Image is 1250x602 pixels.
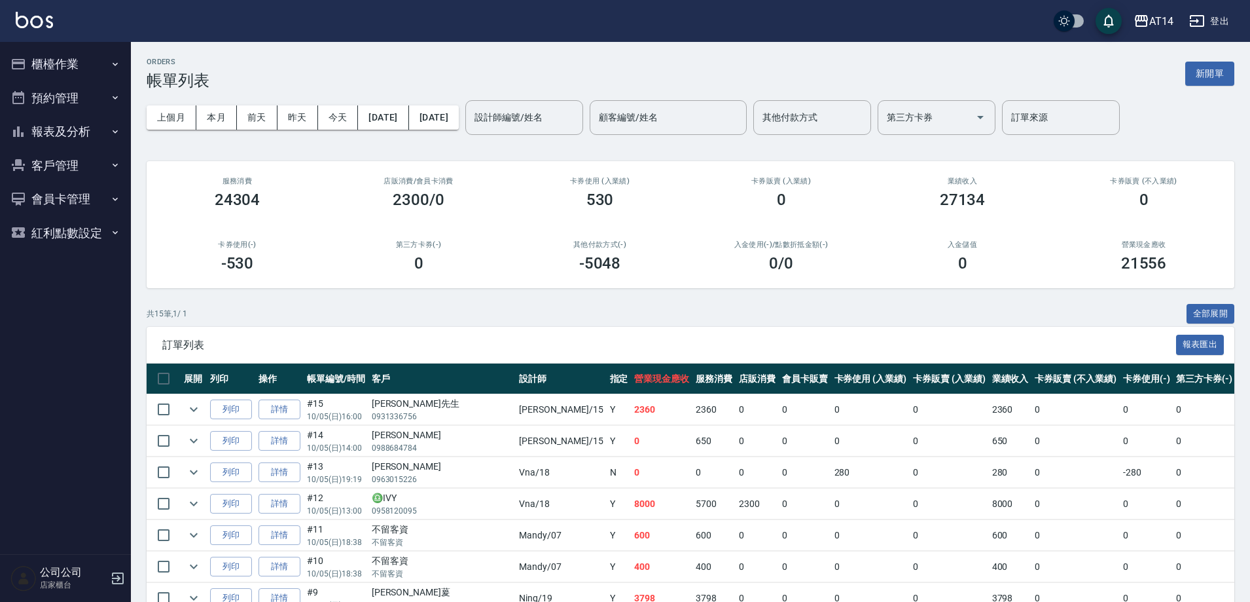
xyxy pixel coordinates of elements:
[207,364,255,394] th: 列印
[692,520,736,551] td: 600
[1120,394,1173,425] td: 0
[162,339,1176,352] span: 訂單列表
[210,400,252,420] button: 列印
[525,240,675,249] h2: 其他付款方式(-)
[692,394,736,425] td: 2360
[147,308,187,320] p: 共 15 筆, 1 / 1
[210,431,252,451] button: 列印
[358,105,408,130] button: [DATE]
[414,254,423,273] h3: 0
[259,557,300,577] a: 詳情
[372,411,513,423] p: 0931336756
[779,394,831,425] td: 0
[831,552,910,582] td: 0
[736,457,779,488] td: 0
[1128,8,1179,35] button: AT14
[579,254,621,273] h3: -5048
[1120,364,1173,394] th: 卡券使用(-)
[1096,8,1122,34] button: save
[706,240,856,249] h2: 入金使用(-) /點數折抵金額(-)
[307,536,365,548] p: 10/05 (日) 18:38
[989,394,1032,425] td: 2360
[215,191,260,209] h3: 24304
[631,520,692,551] td: 600
[910,489,989,519] td: 0
[779,426,831,457] td: 0
[910,457,989,488] td: 0
[5,81,126,115] button: 預約管理
[1121,254,1167,273] h3: 21556
[344,177,493,185] h2: 店販消費 /會員卡消費
[607,520,632,551] td: Y
[304,364,368,394] th: 帳單編號/時間
[237,105,277,130] button: 前天
[1031,520,1119,551] td: 0
[1031,489,1119,519] td: 0
[1069,240,1219,249] h2: 營業現金應收
[516,520,606,551] td: Mandy /07
[516,552,606,582] td: Mandy /07
[910,552,989,582] td: 0
[372,554,513,568] div: 不留客資
[5,149,126,183] button: 客戶管理
[631,457,692,488] td: 0
[147,71,209,90] h3: 帳單列表
[372,536,513,548] p: 不留客資
[5,216,126,250] button: 紅利點數設定
[259,494,300,514] a: 詳情
[631,394,692,425] td: 2360
[1173,426,1236,457] td: 0
[516,489,606,519] td: Vna /18
[372,442,513,454] p: 0988684784
[779,457,831,488] td: 0
[372,505,513,517] p: 0958120095
[307,505,365,517] p: 10/05 (日) 13:00
[989,364,1032,394] th: 業績收入
[147,105,196,130] button: 上個月
[516,364,606,394] th: 設計師
[1173,364,1236,394] th: 第三方卡券(-)
[910,426,989,457] td: 0
[631,426,692,457] td: 0
[1173,394,1236,425] td: 0
[887,177,1037,185] h2: 業績收入
[1031,457,1119,488] td: 0
[706,177,856,185] h2: 卡券販賣 (入業績)
[162,240,312,249] h2: 卡券使用(-)
[692,426,736,457] td: 650
[736,394,779,425] td: 0
[586,191,614,209] h3: 530
[1185,62,1234,86] button: 新開單
[910,520,989,551] td: 0
[147,58,209,66] h2: ORDERS
[162,177,312,185] h3: 服務消費
[831,364,910,394] th: 卡券使用 (入業績)
[393,191,444,209] h3: 2300/0
[831,394,910,425] td: 0
[887,240,1037,249] h2: 入金儲值
[259,431,300,451] a: 詳情
[958,254,967,273] h3: 0
[516,426,606,457] td: [PERSON_NAME] /15
[210,462,252,483] button: 列印
[831,457,910,488] td: 280
[769,254,793,273] h3: 0 /0
[1139,191,1149,209] h3: 0
[372,491,513,505] div: ♎IVY
[736,426,779,457] td: 0
[259,525,300,546] a: 詳情
[1031,394,1119,425] td: 0
[692,364,736,394] th: 服務消費
[736,489,779,519] td: 2300
[631,489,692,519] td: 8000
[777,191,786,209] h3: 0
[525,177,675,185] h2: 卡券使用 (入業績)
[1184,9,1234,33] button: 登出
[304,520,368,551] td: #11
[304,394,368,425] td: #15
[372,397,513,411] div: [PERSON_NAME]先生
[607,457,632,488] td: N
[181,364,207,394] th: 展開
[1187,304,1235,324] button: 全部展開
[307,474,365,485] p: 10/05 (日) 19:19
